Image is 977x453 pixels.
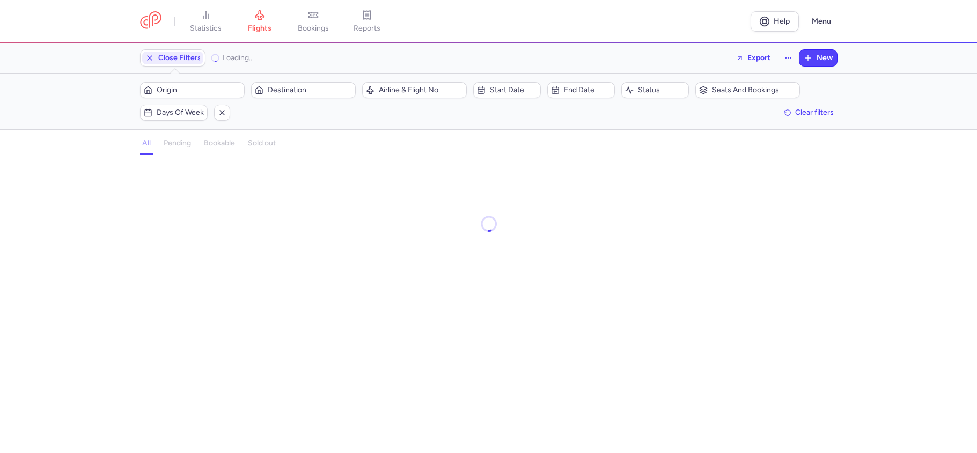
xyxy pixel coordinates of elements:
span: Export [747,54,770,62]
a: flights [233,10,287,33]
button: Seats and bookings [695,82,800,98]
button: Days of week [140,105,208,121]
button: Export [729,49,777,67]
a: statistics [179,10,233,33]
span: Start date [490,86,537,94]
span: reports [354,24,380,33]
span: flights [248,24,271,33]
button: Menu [805,11,838,32]
button: Close Filters [141,50,205,66]
a: bookings [287,10,340,33]
span: Destination [268,86,352,94]
button: Airline & Flight No. [362,82,467,98]
span: Help [774,17,790,25]
span: bookings [298,24,329,33]
span: Status [638,86,685,94]
button: Origin [140,82,245,98]
a: CitizenPlane red outlined logo [140,11,161,31]
span: Days of week [157,108,204,117]
span: Origin [157,86,241,94]
span: New [817,54,833,62]
a: reports [340,10,394,33]
span: Clear filters [795,108,834,116]
button: Start date [473,82,541,98]
span: Airline & Flight No. [379,86,463,94]
button: End date [547,82,615,98]
button: New [799,50,837,66]
span: Seats and bookings [712,86,796,94]
button: Clear filters [780,105,838,121]
a: Help [751,11,799,32]
span: statistics [190,24,222,33]
button: Status [621,82,689,98]
span: End date [564,86,611,94]
span: Loading... [223,53,254,62]
button: Destination [251,82,356,98]
span: Close Filters [158,54,201,62]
